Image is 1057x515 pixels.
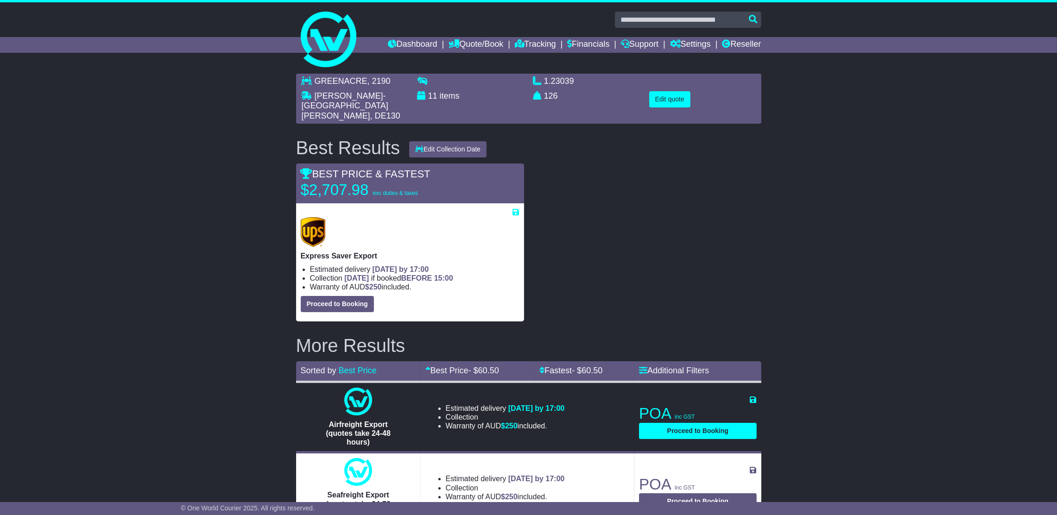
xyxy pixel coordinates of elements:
[440,91,460,100] span: items
[367,76,391,86] span: , 2190
[468,366,499,375] span: - $
[296,335,761,356] h2: More Results
[449,37,503,53] a: Quote/Book
[373,190,418,196] span: exc duties & taxes
[621,37,658,53] a: Support
[370,111,400,120] span: , DE130
[508,404,565,412] span: [DATE] by 17:00
[301,251,519,260] p: Express Saver Export
[446,413,565,421] li: Collection
[301,366,336,375] span: Sorted by
[181,504,315,512] span: © One World Courier 2025. All rights reserved.
[572,366,602,375] span: - $
[339,366,377,375] a: Best Price
[639,423,756,439] button: Proceed to Booking
[344,458,372,486] img: One World Courier: Seafreight Export (quotes take 24-72 hours)
[544,76,574,86] span: 1.23039
[369,283,382,291] span: 250
[567,37,609,53] a: Financials
[373,265,429,273] span: [DATE] by 17:00
[310,265,519,274] li: Estimated delivery
[409,141,487,157] button: Edit Collection Date
[446,492,565,501] li: Warranty of AUD included.
[639,366,709,375] a: Additional Filters
[515,37,556,53] a: Tracking
[582,366,602,375] span: 60.50
[639,493,756,509] button: Proceed to Booking
[675,484,695,491] span: inc GST
[649,91,690,107] button: Edit quote
[501,422,518,430] span: $
[301,296,374,312] button: Proceed to Booking
[722,37,761,53] a: Reseller
[505,493,518,501] span: 250
[544,91,558,100] span: 126
[539,366,602,375] a: Fastest- $60.50
[326,421,391,446] span: Airfreight Export (quotes take 24-48 hours)
[344,274,369,282] span: [DATE]
[388,37,437,53] a: Dashboard
[675,414,695,420] span: inc GST
[501,493,518,501] span: $
[639,475,756,494] p: POA
[301,168,430,180] span: BEST PRICE & FASTEST
[291,138,405,158] div: Best Results
[301,181,418,199] p: $2,707.98
[446,474,565,483] li: Estimated delivery
[508,475,565,483] span: [DATE] by 17:00
[301,217,326,247] img: UPS (new): Express Saver Export
[344,274,453,282] span: if booked
[401,274,432,282] span: BEFORE
[434,274,453,282] span: 15:00
[446,421,565,430] li: Warranty of AUD included.
[670,37,711,53] a: Settings
[310,274,519,283] li: Collection
[365,283,382,291] span: $
[428,91,437,100] span: 11
[302,91,388,120] span: [PERSON_NAME]-[GEOGRAPHIC_DATA][PERSON_NAME]
[505,422,518,430] span: 250
[446,484,565,492] li: Collection
[344,388,372,415] img: One World Courier: Airfreight Export (quotes take 24-48 hours)
[478,366,499,375] span: 60.50
[639,404,756,423] p: POA
[310,283,519,291] li: Warranty of AUD included.
[425,366,499,375] a: Best Price- $60.50
[446,404,565,413] li: Estimated delivery
[315,76,367,86] span: GREENACRE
